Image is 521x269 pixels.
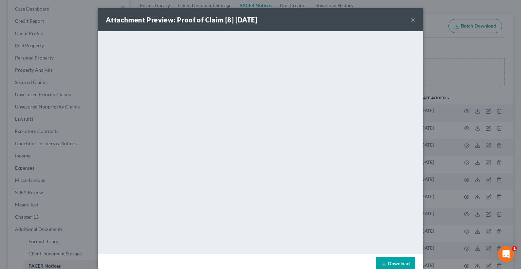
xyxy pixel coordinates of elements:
[498,246,514,262] iframe: Intercom live chat
[512,246,517,251] span: 1
[106,16,257,24] strong: Attachment Preview: Proof of Claim [8] [DATE]
[98,31,423,252] iframe: <object ng-attr-data='[URL][DOMAIN_NAME]' type='application/pdf' width='100%' height='650px'></ob...
[410,16,415,24] button: ×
